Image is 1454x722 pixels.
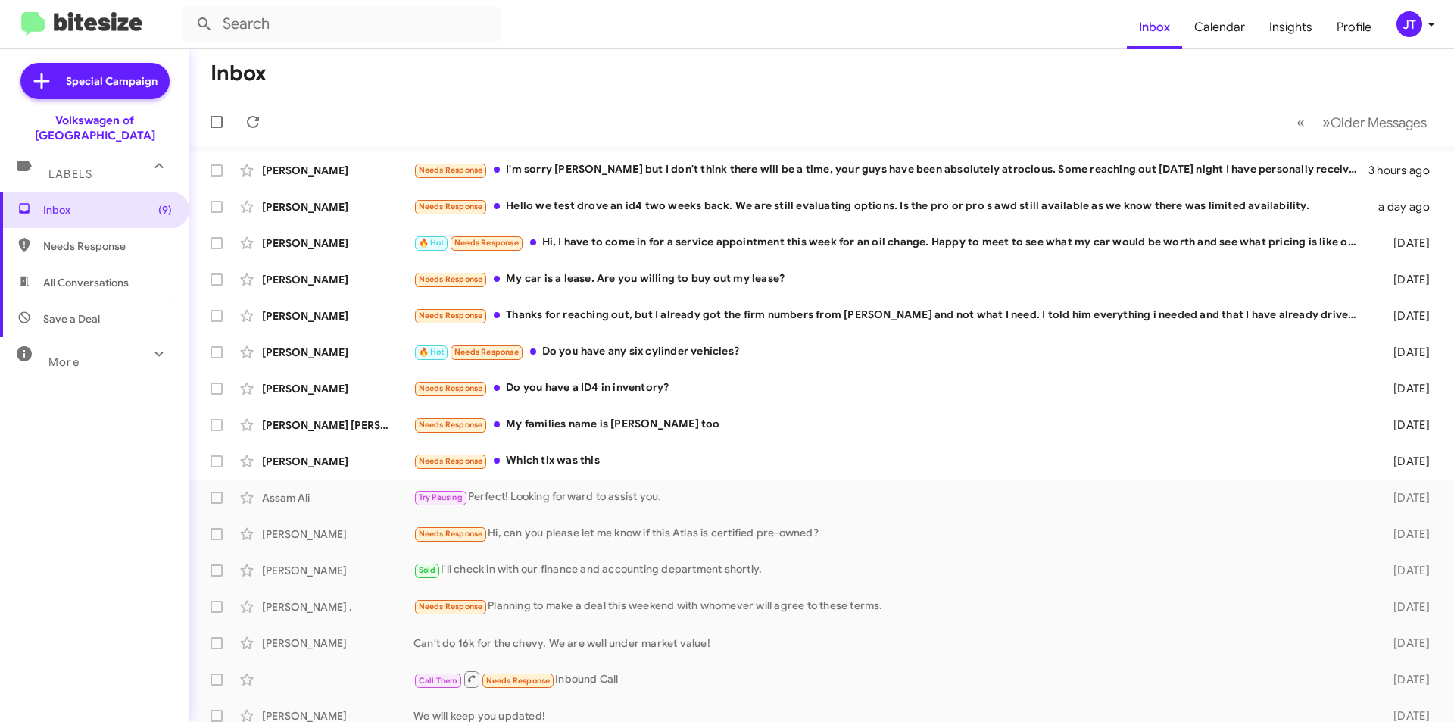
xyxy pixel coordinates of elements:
div: [PERSON_NAME] [262,308,413,323]
a: Inbox [1127,5,1182,49]
a: Profile [1325,5,1384,49]
div: 3 hours ago [1368,163,1442,178]
div: a day ago [1369,199,1442,214]
span: (9) [158,202,172,217]
div: [DATE] [1369,527,1442,542]
div: [PERSON_NAME] [262,454,413,469]
div: [DATE] [1369,417,1442,433]
span: 🔥 Hot [419,347,445,357]
div: Planning to make a deal this weekend with whomever will agree to these terms. [413,598,1369,615]
span: 🔥 Hot [419,238,445,248]
div: Thanks for reaching out, but I already got the firm numbers from [PERSON_NAME] and not what I nee... [413,307,1369,324]
span: Special Campaign [66,73,158,89]
div: Do you have a ID4 in inventory? [413,380,1369,397]
button: Previous [1287,107,1314,138]
div: Hi, can you please let me know if this Atlas is certified pre-owned? [413,525,1369,542]
a: Insights [1257,5,1325,49]
span: All Conversations [43,275,129,290]
div: [DATE] [1369,345,1442,360]
div: JT [1396,11,1422,37]
span: Needs Response [486,676,551,686]
div: My car is a lease. Are you willing to buy out my lease? [413,270,1369,288]
div: Can't do 16k for the chevy. We are well under market value! [413,636,1369,651]
div: [DATE] [1369,563,1442,578]
div: [DATE] [1369,490,1442,505]
span: Sold [419,565,436,575]
div: [PERSON_NAME] [262,527,413,542]
span: Needs Response [454,347,519,357]
span: » [1322,113,1331,132]
span: Try Pausing [419,492,463,502]
div: [DATE] [1369,454,1442,469]
div: [PERSON_NAME] [262,381,413,396]
div: [DATE] [1369,381,1442,396]
span: Needs Response [419,529,483,539]
div: Perfect! Looking forward to assist you. [413,489,1369,506]
span: Needs Response [419,383,483,393]
div: Hi, I have to come in for a service appointment this week for an oil change. Happy to meet to see... [413,234,1369,252]
div: [DATE] [1369,236,1442,251]
div: [DATE] [1369,272,1442,287]
span: Needs Response [419,456,483,466]
span: Inbox [43,202,172,217]
div: [PERSON_NAME] [PERSON_NAME] [262,417,413,433]
span: Needs Response [419,202,483,211]
span: Call Them [419,676,458,686]
div: My families name is [PERSON_NAME] too [413,416,1369,433]
div: [DATE] [1369,672,1442,687]
div: [PERSON_NAME] [262,236,413,251]
div: Do you have any six cylinder vehicles? [413,343,1369,361]
div: Inbound Call [413,670,1369,689]
div: [PERSON_NAME] [262,636,413,651]
span: Labels [48,167,92,181]
span: Needs Response [419,274,483,284]
span: « [1296,113,1305,132]
div: Hello we test drove an id4 two weeks back. We are still evaluating options. Is the pro or pro s a... [413,198,1369,215]
span: Needs Response [43,239,172,254]
span: Needs Response [454,238,519,248]
div: [PERSON_NAME] . [262,599,413,614]
a: Special Campaign [20,63,170,99]
input: Search [183,6,501,42]
span: Needs Response [419,602,483,611]
h1: Inbox [211,61,267,86]
span: Save a Deal [43,311,100,327]
span: Older Messages [1331,114,1427,131]
div: [DATE] [1369,599,1442,614]
div: I'll check in with our finance and accounting department shortly. [413,561,1369,579]
span: Needs Response [419,420,483,430]
button: Next [1313,107,1436,138]
span: Needs Response [419,311,483,320]
div: [PERSON_NAME] [262,563,413,578]
span: Needs Response [419,165,483,175]
div: [PERSON_NAME] [262,199,413,214]
div: Assam Ali [262,490,413,505]
div: [PERSON_NAME] [262,163,413,178]
div: [DATE] [1369,636,1442,651]
button: JT [1384,11,1437,37]
div: [DATE] [1369,308,1442,323]
div: [PERSON_NAME] [262,345,413,360]
div: [PERSON_NAME] [262,272,413,287]
div: Which tlx was this [413,452,1369,470]
span: More [48,355,80,369]
a: Calendar [1182,5,1257,49]
nav: Page navigation example [1288,107,1436,138]
div: I'm sorry [PERSON_NAME] but I don't think there will be a time, your guys have been absolutely at... [413,161,1368,179]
